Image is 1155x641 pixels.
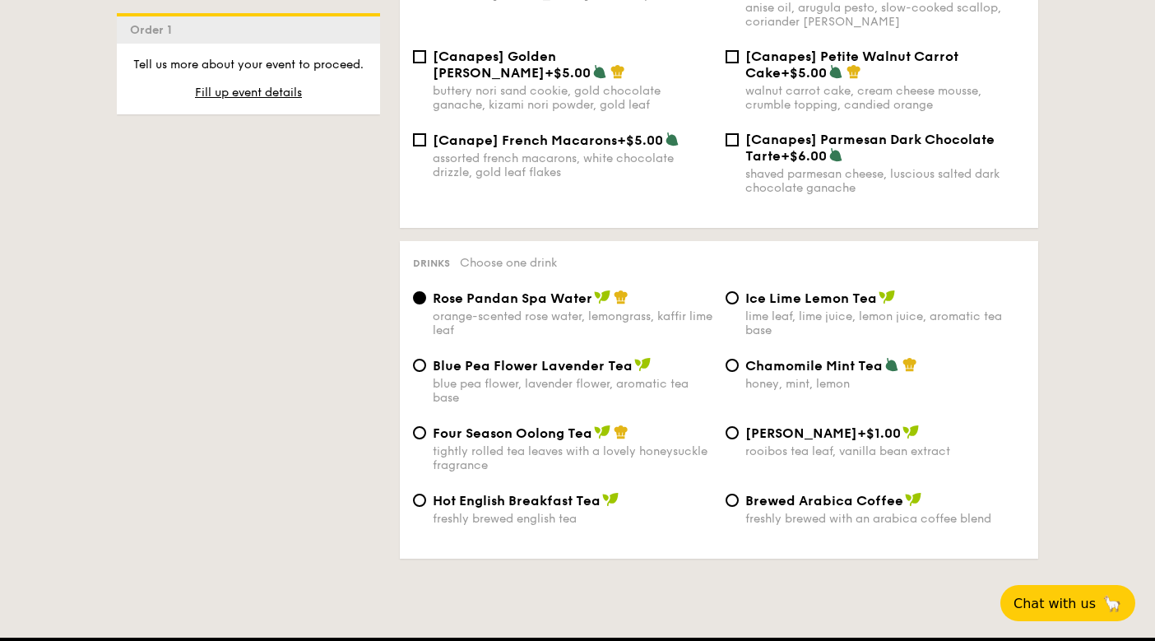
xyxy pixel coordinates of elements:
img: icon-vegan.f8ff3823.svg [594,425,610,439]
img: icon-vegan.f8ff3823.svg [879,290,895,304]
input: Four Season Oolong Teatightly rolled tea leaves with a lovely honeysuckle fragrance [413,426,426,439]
input: Chamomile Mint Teahoney, mint, lemon [726,359,739,372]
div: assorted french macarons, white chocolate drizzle, gold leaf flakes [433,151,712,179]
div: orange-scented rose water, lemongrass, kaffir lime leaf [433,309,712,337]
span: Brewed Arabica Coffee [745,493,903,509]
span: Blue Pea Flower Lavender Tea [433,358,633,374]
input: [Canapes] Parmesan Dark Chocolate Tarte+$6.00shaved parmesan cheese, luscious salted dark chocola... [726,133,739,146]
span: Rose Pandan Spa Water [433,290,592,306]
span: [Canape] French Macarons [433,132,617,148]
div: buttery nori sand cookie, gold chocolate ganache, kizami nori powder, gold leaf [433,84,712,112]
img: icon-vegan.f8ff3823.svg [634,357,651,372]
span: +$5.00 [617,132,663,148]
span: Chamomile Mint Tea [745,358,883,374]
input: Blue Pea Flower Lavender Teablue pea flower, lavender flower, aromatic tea base [413,359,426,372]
button: Chat with us🦙 [1000,585,1135,621]
div: tightly rolled tea leaves with a lovely honeysuckle fragrance [433,444,712,472]
span: +$1.00 [857,425,901,441]
input: [Canapes] Petite Walnut Carrot Cake+$5.00walnut carrot cake, cream cheese mousse, crumble topping... [726,50,739,63]
span: [PERSON_NAME] [745,425,857,441]
img: icon-chef-hat.a58ddaea.svg [614,290,629,304]
img: icon-chef-hat.a58ddaea.svg [847,64,861,79]
img: icon-vegan.f8ff3823.svg [594,290,610,304]
img: icon-chef-hat.a58ddaea.svg [902,357,917,372]
span: +$6.00 [781,148,827,164]
span: Four Season Oolong Tea [433,425,592,441]
span: 🦙 [1102,594,1122,613]
div: rooibos tea leaf, vanilla bean extract [745,444,1025,458]
input: [Canape] French Macarons+$5.00assorted french macarons, white chocolate drizzle, gold leaf flakes [413,133,426,146]
div: freshly brewed english tea [433,512,712,526]
div: blue pea flower, lavender flower, aromatic tea base [433,377,712,405]
img: icon-vegan.f8ff3823.svg [902,425,919,439]
span: Ice Lime Lemon Tea [745,290,877,306]
img: icon-chef-hat.a58ddaea.svg [610,64,625,79]
img: icon-vegan.f8ff3823.svg [905,492,921,507]
img: icon-vegetarian.fe4039eb.svg [665,132,680,146]
span: Hot English Breakfast Tea [433,493,601,509]
span: Fill up event details [195,86,302,100]
input: Ice Lime Lemon Tealime leaf, lime juice, lemon juice, aromatic tea base [726,291,739,304]
input: [Canapes] Golden [PERSON_NAME]+$5.00buttery nori sand cookie, gold chocolate ganache, kizami nori... [413,50,426,63]
span: +$5.00 [545,65,591,81]
div: shaved parmesan cheese, luscious salted dark chocolate ganache [745,167,1025,195]
div: walnut carrot cake, cream cheese mousse, crumble topping, candied orange [745,84,1025,112]
span: Chat with us [1014,596,1096,611]
span: [Canapes] Petite Walnut Carrot Cake [745,49,958,81]
span: Order 1 [130,23,179,37]
p: Tell us more about your event to proceed. [130,57,367,73]
input: Hot English Breakfast Teafreshly brewed english tea [413,494,426,507]
img: icon-vegetarian.fe4039eb.svg [884,357,899,372]
div: honey, mint, lemon [745,377,1025,391]
input: Rose Pandan Spa Waterorange-scented rose water, lemongrass, kaffir lime leaf [413,291,426,304]
div: lime leaf, lime juice, lemon juice, aromatic tea base [745,309,1025,337]
input: [PERSON_NAME]+$1.00rooibos tea leaf, vanilla bean extract [726,426,739,439]
div: freshly brewed with an arabica coffee blend [745,512,1025,526]
input: Brewed Arabica Coffeefreshly brewed with an arabica coffee blend [726,494,739,507]
span: [Canapes] Golden [PERSON_NAME] [433,49,556,81]
span: [Canapes] Parmesan Dark Chocolate Tarte [745,132,995,164]
span: +$5.00 [781,65,827,81]
span: Choose one drink [460,256,557,270]
img: icon-vegetarian.fe4039eb.svg [828,64,843,79]
span: Drinks [413,258,450,269]
img: icon-chef-hat.a58ddaea.svg [614,425,629,439]
img: icon-vegan.f8ff3823.svg [602,492,619,507]
img: icon-vegetarian.fe4039eb.svg [828,147,843,162]
img: icon-vegetarian.fe4039eb.svg [592,64,607,79]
